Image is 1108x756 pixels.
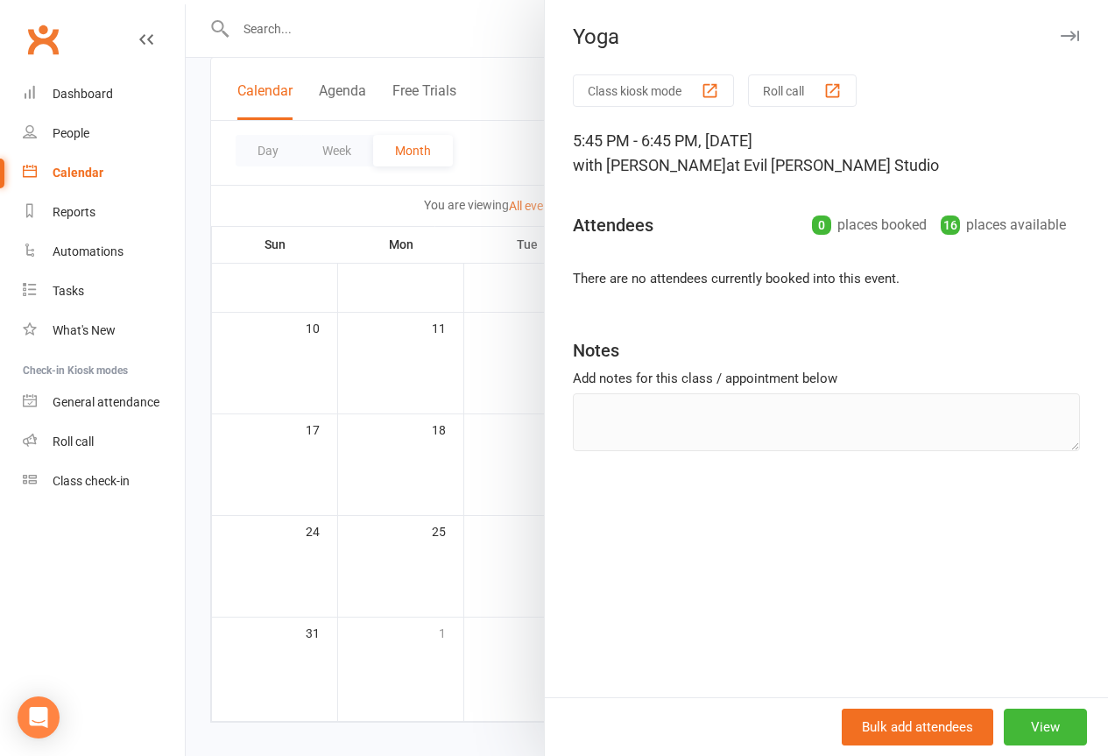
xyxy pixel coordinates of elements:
a: Dashboard [23,74,185,114]
div: What's New [53,323,116,337]
div: Automations [53,244,124,258]
div: Yoga [545,25,1108,49]
a: General attendance kiosk mode [23,383,185,422]
div: Attendees [573,213,653,237]
a: People [23,114,185,153]
div: 0 [812,215,831,235]
a: Automations [23,232,185,272]
div: places booked [812,213,927,237]
div: 16 [941,215,960,235]
button: Bulk add attendees [842,709,993,745]
div: Calendar [53,166,103,180]
div: Add notes for this class / appointment below [573,368,1080,389]
a: Reports [23,193,185,232]
div: Class check-in [53,474,130,488]
div: Open Intercom Messenger [18,696,60,738]
a: Class kiosk mode [23,462,185,501]
a: What's New [23,311,185,350]
div: Dashboard [53,87,113,101]
button: Roll call [748,74,857,107]
a: Tasks [23,272,185,311]
div: Reports [53,205,95,219]
span: at Evil [PERSON_NAME] Studio [726,156,939,174]
div: 5:45 PM - 6:45 PM, [DATE] [573,129,1080,178]
button: View [1004,709,1087,745]
li: There are no attendees currently booked into this event. [573,268,1080,289]
span: with [PERSON_NAME] [573,156,726,174]
div: Tasks [53,284,84,298]
a: Clubworx [21,18,65,61]
div: People [53,126,89,140]
div: General attendance [53,395,159,409]
div: Notes [573,338,619,363]
a: Roll call [23,422,185,462]
div: places available [941,213,1066,237]
button: Class kiosk mode [573,74,734,107]
a: Calendar [23,153,185,193]
div: Roll call [53,435,94,449]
